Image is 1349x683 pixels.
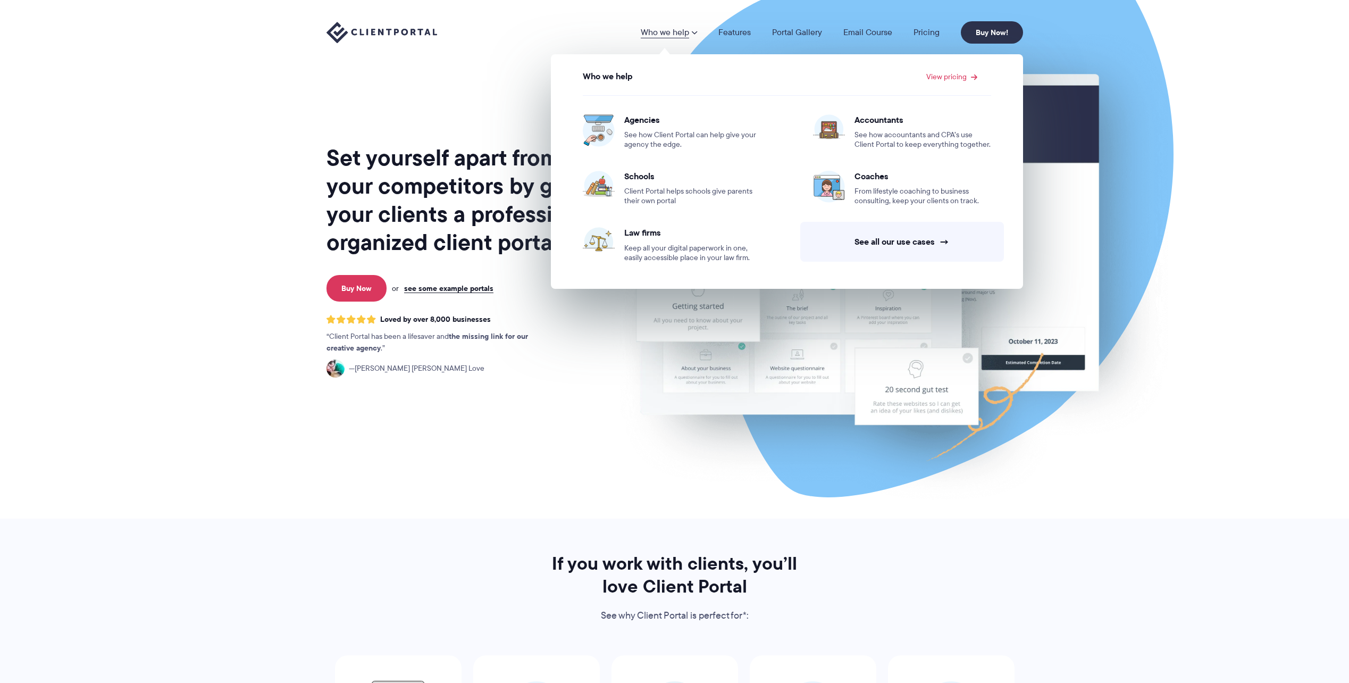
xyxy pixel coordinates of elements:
span: See how Client Portal can help give your agency the edge. [624,130,761,149]
a: See all our use cases [800,222,1004,262]
a: see some example portals [404,284,493,293]
a: Portal Gallery [772,28,822,37]
span: Accountants [854,114,991,125]
span: Who we help [583,72,633,81]
a: Buy Now [326,275,387,302]
span: Law firms [624,227,761,238]
span: See how accountants and CPA’s use Client Portal to keep everything together. [854,130,991,149]
span: [PERSON_NAME] [PERSON_NAME] Love [349,363,484,374]
strong: the missing link for our creative agency [326,330,528,354]
h1: Set yourself apart from your competitors by giving your clients a professional, organized client ... [326,144,605,256]
ul: View pricing [557,85,1017,273]
span: Loved by over 8,000 businesses [380,315,491,324]
span: Client Portal helps schools give parents their own portal [624,187,761,206]
span: Agencies [624,114,761,125]
a: Pricing [914,28,940,37]
span: Coaches [854,171,991,181]
span: Keep all your digital paperwork in one, easily accessible place in your law firm. [624,244,761,263]
span: Schools [624,171,761,181]
h2: If you work with clients, you’ll love Client Portal [538,552,812,598]
ul: Who we help [551,54,1023,289]
a: Email Course [843,28,892,37]
a: View pricing [926,73,977,80]
p: Client Portal has been a lifesaver and . [326,331,550,354]
span: From lifestyle coaching to business consulting, keep your clients on track. [854,187,991,206]
span: or [392,284,399,293]
p: See why Client Portal is perfect for*: [538,608,812,624]
span: → [940,236,949,247]
a: Buy Now! [961,21,1023,44]
a: Features [718,28,751,37]
a: Who we help [641,28,697,37]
